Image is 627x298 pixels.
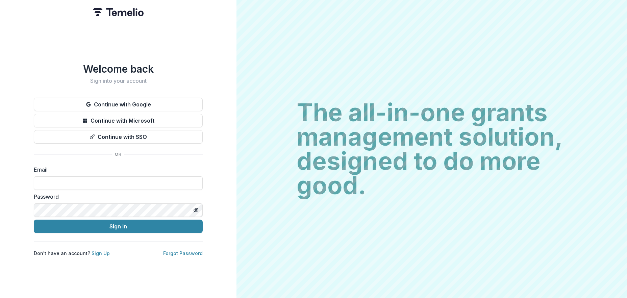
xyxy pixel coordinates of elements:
a: Forgot Password [163,250,203,256]
h1: Welcome back [34,63,203,75]
button: Toggle password visibility [191,205,201,216]
h2: Sign into your account [34,78,203,84]
button: Continue with SSO [34,130,203,144]
label: Password [34,193,199,201]
label: Email [34,166,199,174]
a: Sign Up [92,250,110,256]
p: Don't have an account? [34,250,110,257]
button: Sign In [34,220,203,233]
button: Continue with Google [34,98,203,111]
button: Continue with Microsoft [34,114,203,127]
img: Temelio [93,8,144,16]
